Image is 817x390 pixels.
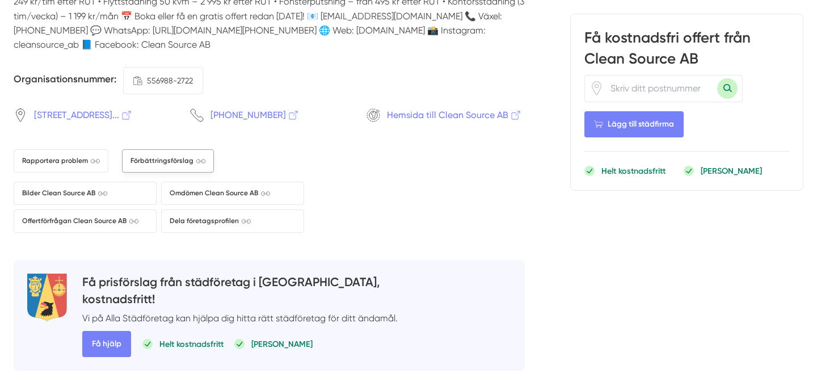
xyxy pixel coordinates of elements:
[14,72,116,90] h5: Organisationsnummer:
[190,108,204,122] svg: Telefon
[130,156,205,166] span: Förbättringsförslag
[82,274,398,311] h4: Få prisförslag från städföretag i [GEOGRAPHIC_DATA], kostnadsfritt!
[584,28,789,74] h3: Få kostnadsfri offert från Clean Source AB
[387,108,522,122] span: Hemsida till Clean Source AB
[701,165,762,177] p: [PERSON_NAME]
[14,108,27,122] svg: Pin / Karta
[589,81,604,95] span: Klicka för att använda din position.
[161,182,304,205] a: Omdömen Clean Source AB
[367,108,525,122] a: Hemsida till Clean Source AB
[210,108,300,122] span: [PHONE_NUMBER]
[589,81,604,95] svg: Pin / Karta
[717,78,738,99] button: Sök med postnummer
[22,188,107,199] span: Bilder Clean Source AB
[170,188,270,199] span: Omdömen Clean Source AB
[14,149,108,173] a: Rapportera problem
[251,338,313,350] p: [PERSON_NAME]
[147,74,193,87] span: 556988-2722
[604,75,717,101] input: Skriv ditt postnummer
[161,209,304,233] a: Dela företagsprofilen
[14,209,157,233] a: Offertförfrågan Clean Source AB
[122,149,214,173] a: Förbättringsförslag
[22,216,138,227] span: Offertförfrågan Clean Source AB
[170,216,251,227] span: Dela företagsprofilen
[34,108,133,122] span: [STREET_ADDRESS]...
[82,311,398,325] p: Vi på Alla Städföretag kan hjälpa dig hitta rätt städföretag för ditt ändamål.
[601,165,666,177] p: Helt kostnadsfritt
[22,156,100,166] span: Rapportera problem
[14,108,172,122] a: [STREET_ADDRESS]...
[159,338,224,350] p: Helt kostnadsfritt
[82,331,131,357] span: Få hjälp
[190,108,348,122] a: [PHONE_NUMBER]
[14,182,157,205] a: Bilder Clean Source AB
[584,111,684,137] : Lägg till städfirma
